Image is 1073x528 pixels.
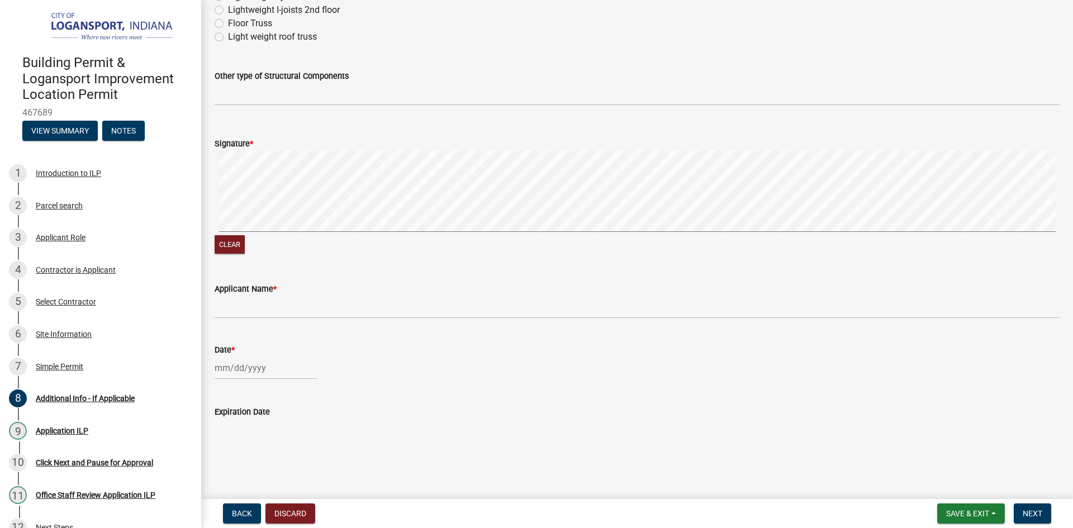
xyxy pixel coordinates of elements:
div: Application ILP [36,427,88,435]
div: Simple Permit [36,363,83,370]
button: Save & Exit [937,503,1005,524]
div: 10 [9,454,27,472]
div: 9 [9,422,27,440]
img: City of Logansport, Indiana [22,12,183,43]
label: Light weight roof truss [228,30,317,44]
span: Save & Exit [946,509,989,518]
span: 467689 [22,107,179,118]
div: Click Next and Pause for Approval [36,459,153,467]
button: Back [223,503,261,524]
button: View Summary [22,121,98,141]
span: Next [1023,509,1042,518]
wm-modal-confirm: Summary [22,127,98,136]
div: 11 [9,486,27,504]
div: Applicant Role [36,234,86,241]
wm-modal-confirm: Notes [102,127,145,136]
div: Site Information [36,330,92,338]
h4: Building Permit & Logansport Improvement Location Permit [22,55,192,103]
div: 4 [9,261,27,279]
label: Other type of Structural Components [215,73,349,80]
div: 5 [9,293,27,311]
div: 2 [9,197,27,215]
div: 7 [9,358,27,375]
span: Back [232,509,252,518]
div: 6 [9,325,27,343]
button: Notes [102,121,145,141]
div: Contractor is Applicant [36,266,116,274]
button: Next [1014,503,1051,524]
div: Select Contractor [36,298,96,306]
label: Expiration Date [215,408,270,416]
label: Applicant Name [215,286,277,293]
div: 3 [9,229,27,246]
div: 1 [9,164,27,182]
div: 8 [9,389,27,407]
button: Discard [265,503,315,524]
div: Introduction to ILP [36,169,101,177]
div: Additional Info - If Applicable [36,394,135,402]
label: Date [215,346,235,354]
label: Signature [215,140,253,148]
label: Floor Truss [228,17,272,30]
label: Lightweight I-joists 2nd floor [228,3,340,17]
button: Clear [215,235,245,254]
div: Parcel search [36,202,83,210]
div: Office Staff Review Application ILP [36,491,155,499]
input: mm/dd/yyyy [215,356,317,379]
